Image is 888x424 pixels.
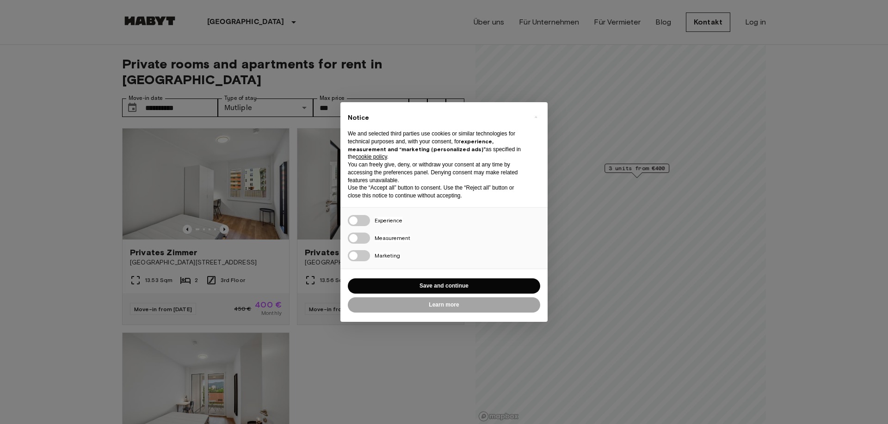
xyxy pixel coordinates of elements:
h2: Notice [348,113,525,123]
button: Learn more [348,297,540,313]
a: cookie policy [356,154,387,160]
button: Close this notice [528,110,543,124]
strong: experience, measurement and “marketing (personalized ads)” [348,138,493,153]
span: Measurement [375,234,410,241]
span: × [534,111,537,123]
p: We and selected third parties use cookies or similar technologies for technical purposes and, wit... [348,130,525,161]
p: Use the “Accept all” button to consent. Use the “Reject all” button or close this notice to conti... [348,184,525,200]
span: Marketing [375,252,400,259]
button: Save and continue [348,278,540,294]
p: You can freely give, deny, or withdraw your consent at any time by accessing the preferences pane... [348,161,525,184]
span: Experience [375,217,402,224]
